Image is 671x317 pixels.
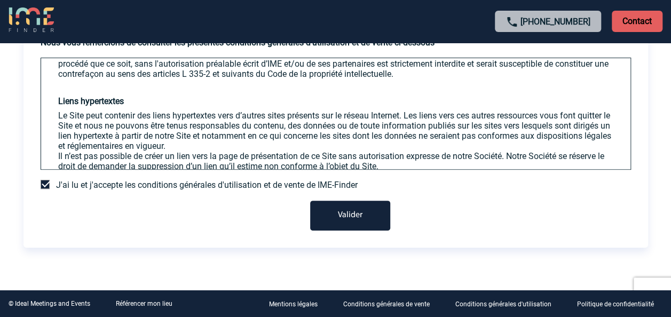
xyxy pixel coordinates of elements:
[269,300,318,308] p: Mentions légales
[260,298,335,308] a: Mentions légales
[56,180,358,190] span: J'ai lu et j'accepte les conditions générales d'utilisation et de vente de IME-Finder
[58,151,613,171] p: Il n’est pas possible de créer un lien vers la page de présentation de ce Site sans autorisation ...
[58,110,613,151] p: Le Site peut contenir des liens hypertextes vers d’autres sites présents sur le réseau Internet. ...
[569,298,671,308] a: Politique de confidentialité
[343,300,430,308] p: Conditions générales de vente
[520,17,590,27] a: [PHONE_NUMBER]
[455,300,551,308] p: Conditions générales d'utilisation
[577,300,654,308] p: Politique de confidentialité
[9,300,90,307] div: © Ideal Meetings and Events
[58,38,613,79] p: La structure générale du Site, ainsi que les textes, graphiques, images, sons et vidéos les compo...
[506,15,518,28] img: call-24-px.png
[612,11,662,32] p: Contact
[447,298,569,308] a: Conditions générales d'utilisation
[335,298,447,308] a: Conditions générales de vente
[310,201,390,231] button: Valider
[116,300,172,307] a: Référencer mon lieu
[58,96,124,106] strong: Liens hypertextes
